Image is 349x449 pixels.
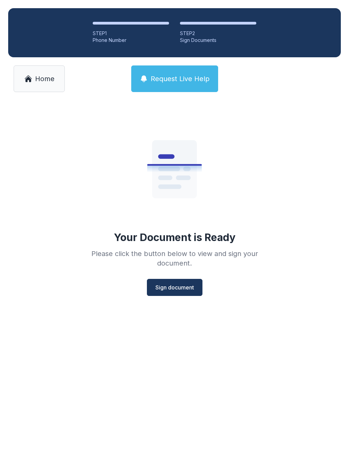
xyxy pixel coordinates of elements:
[93,37,169,44] div: Phone Number
[93,30,169,37] div: STEP 1
[35,74,55,84] span: Home
[180,37,256,44] div: Sign Documents
[151,74,210,84] span: Request Live Help
[76,249,273,268] div: Please click the button below to view and sign your document.
[114,231,236,243] div: Your Document is Ready
[155,283,194,291] span: Sign document
[180,30,256,37] div: STEP 2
